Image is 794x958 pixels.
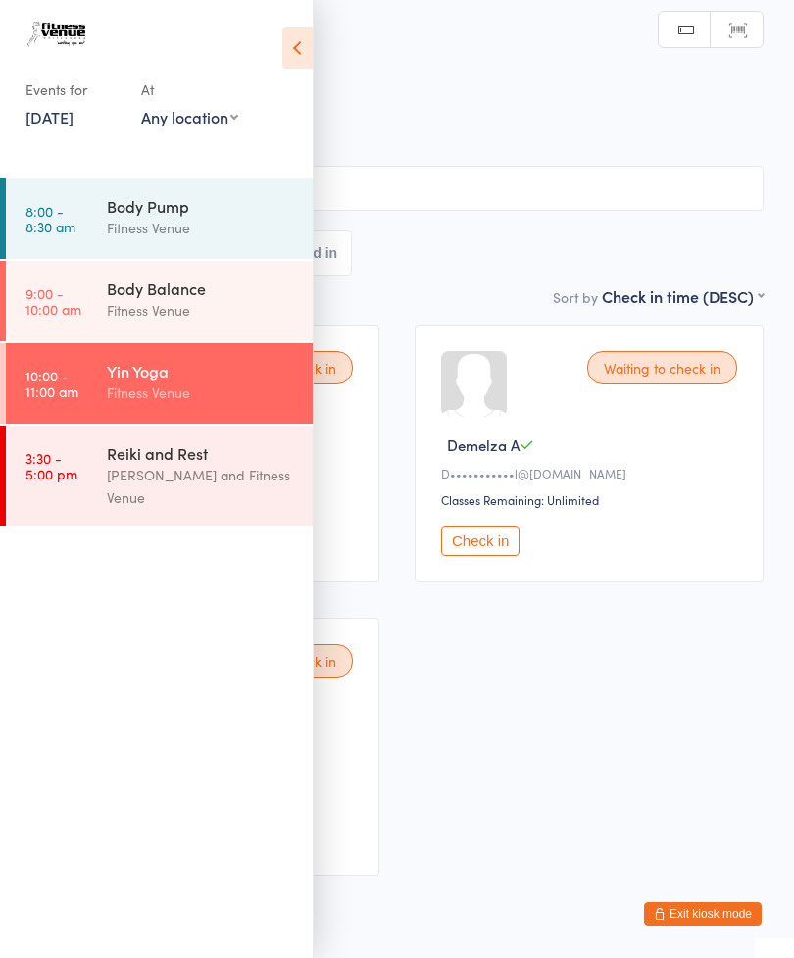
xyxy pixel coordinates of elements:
[30,166,764,211] input: Search
[602,285,764,307] div: Check in time (DESC)
[587,351,737,384] div: Waiting to check in
[141,74,238,106] div: At
[141,106,238,127] div: Any location
[441,465,743,481] div: D•••••••••••l@[DOMAIN_NAME]
[441,526,520,556] button: Check in
[25,450,77,481] time: 3:30 - 5:00 pm
[107,442,296,464] div: Reiki and Rest
[30,111,733,130] span: Fitness Venue
[25,203,75,234] time: 8:00 - 8:30 am
[644,902,762,926] button: Exit kiosk mode
[30,91,733,111] span: [DATE] 10:00am
[25,285,81,317] time: 9:00 - 10:00 am
[25,368,78,399] time: 10:00 - 11:00 am
[6,178,313,259] a: 8:00 -8:30 amBody PumpFitness Venue
[553,287,598,307] label: Sort by
[6,426,313,526] a: 3:30 -5:00 pmReiki and Rest[PERSON_NAME] and Fitness Venue
[107,299,296,322] div: Fitness Venue
[107,195,296,217] div: Body Pump
[441,491,743,508] div: Classes Remaining: Unlimited
[107,381,296,404] div: Fitness Venue
[107,217,296,239] div: Fitness Venue
[20,15,93,54] img: Fitness Venue Whitsunday
[107,277,296,299] div: Body Balance
[6,343,313,424] a: 10:00 -11:00 amYin YogaFitness Venue
[30,49,764,81] h2: Yin Yoga Check-in
[25,106,74,127] a: [DATE]
[107,464,296,509] div: [PERSON_NAME] and Fitness Venue
[25,74,122,106] div: Events for
[30,130,764,150] span: Old Church
[107,360,296,381] div: Yin Yoga
[6,261,313,341] a: 9:00 -10:00 amBody BalanceFitness Venue
[447,434,520,455] span: Demelza A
